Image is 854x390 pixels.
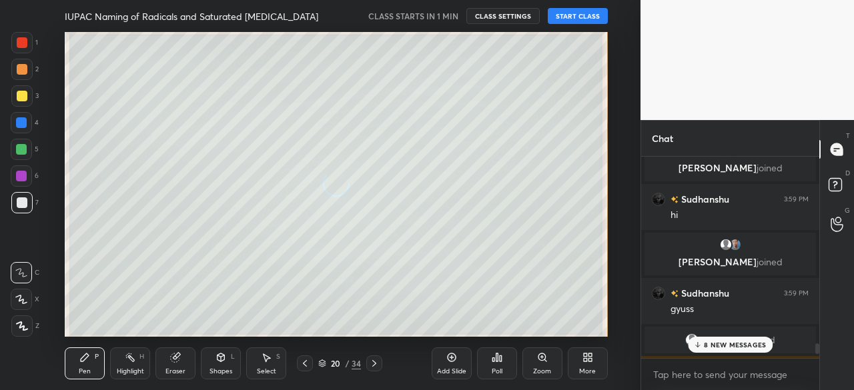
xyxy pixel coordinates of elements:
[652,193,665,206] img: 0ace63dff23f4e979447b974df8a4100.jpg
[11,165,39,187] div: 6
[209,368,232,375] div: Shapes
[368,10,458,22] h5: CLASS STARTS IN 1 MIN
[845,168,850,178] p: D
[641,121,684,156] p: Chat
[548,8,608,24] button: START CLASS
[11,315,39,337] div: Z
[715,335,749,345] span: Udayan
[784,289,809,297] div: 3:59 PM
[95,353,99,360] div: P
[466,8,540,24] button: CLASS SETTINGS
[719,238,733,251] img: default.png
[757,161,783,174] span: joined
[345,359,349,367] div: /
[729,238,742,251] img: aee0a7c413cc475ba071273905e2afbe.jpg
[679,192,729,206] h6: Sudhanshu
[671,303,809,316] div: gyuss
[11,32,38,53] div: 1
[139,353,144,360] div: H
[492,368,502,375] div: Poll
[11,85,39,107] div: 3
[653,163,808,173] p: [PERSON_NAME]
[679,286,729,300] h6: Sudhanshu
[276,353,280,360] div: S
[653,257,808,267] p: [PERSON_NAME]
[11,59,39,80] div: 2
[845,205,850,215] p: G
[231,353,235,360] div: L
[671,196,679,203] img: no-rating-badge.077c3623.svg
[784,195,809,203] div: 3:59 PM
[641,157,819,359] div: grid
[11,289,39,310] div: X
[11,112,39,133] div: 4
[352,357,361,369] div: 34
[165,368,185,375] div: Eraser
[11,192,39,213] div: 7
[757,255,783,268] span: joined
[65,10,318,23] h4: IUPAC Naming of Radicals and Saturated [MEDICAL_DATA]
[11,262,39,283] div: C
[749,335,775,345] span: joined
[652,287,665,300] img: 0ace63dff23f4e979447b974df8a4100.jpg
[117,368,144,375] div: Highlight
[437,368,466,375] div: Add Slide
[11,139,39,160] div: 5
[579,368,596,375] div: More
[671,290,679,297] img: no-rating-badge.077c3623.svg
[704,341,766,349] p: 8 NEW MESSAGES
[846,131,850,141] p: T
[329,359,342,367] div: 20
[671,209,809,222] div: hi
[257,368,276,375] div: Select
[533,368,551,375] div: Zoom
[685,333,699,347] img: default.png
[79,368,91,375] div: Pen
